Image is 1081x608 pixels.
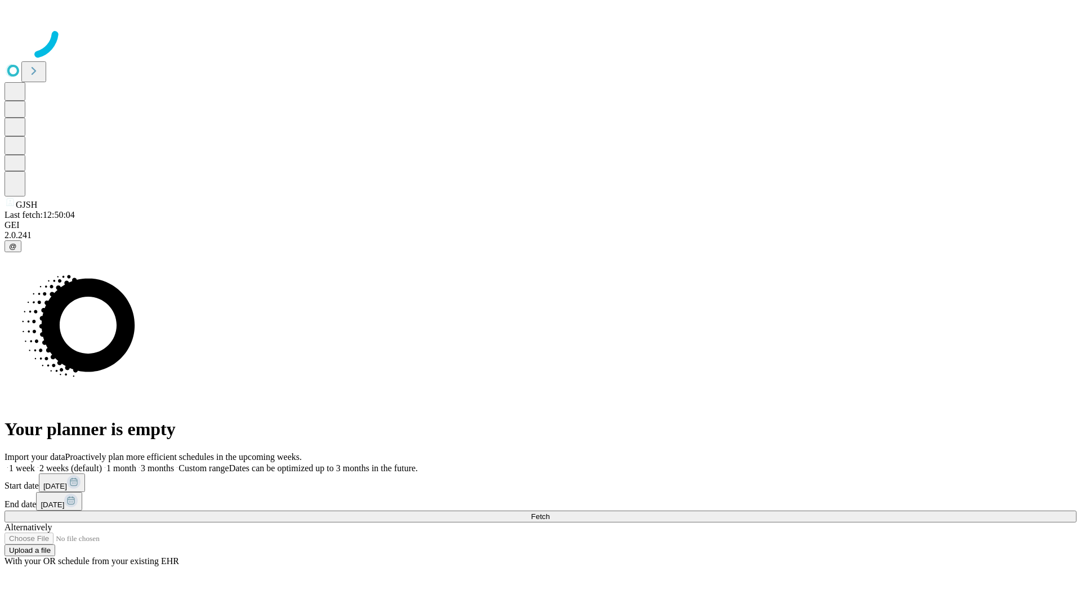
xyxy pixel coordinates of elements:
[16,200,37,209] span: GJSH
[141,463,174,473] span: 3 months
[5,240,21,252] button: @
[5,522,52,532] span: Alternatively
[5,220,1076,230] div: GEI
[9,242,17,251] span: @
[5,556,179,566] span: With your OR schedule from your existing EHR
[5,544,55,556] button: Upload a file
[5,492,1076,511] div: End date
[39,463,102,473] span: 2 weeks (default)
[5,511,1076,522] button: Fetch
[9,463,35,473] span: 1 week
[5,419,1076,440] h1: Your planner is empty
[5,210,75,220] span: Last fetch: 12:50:04
[531,512,550,521] span: Fetch
[43,482,67,490] span: [DATE]
[229,463,418,473] span: Dates can be optimized up to 3 months in the future.
[178,463,229,473] span: Custom range
[41,500,64,509] span: [DATE]
[5,452,65,462] span: Import your data
[39,473,85,492] button: [DATE]
[5,473,1076,492] div: Start date
[106,463,136,473] span: 1 month
[36,492,82,511] button: [DATE]
[5,230,1076,240] div: 2.0.241
[65,452,302,462] span: Proactively plan more efficient schedules in the upcoming weeks.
